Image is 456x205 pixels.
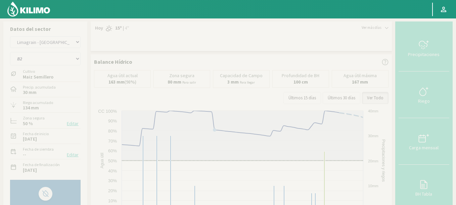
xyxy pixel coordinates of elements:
[399,25,449,71] button: Precipitaciones
[108,118,117,123] text: 90%
[23,121,33,126] label: 50 %
[94,58,132,66] p: Balance Hídrico
[23,146,54,152] label: Fecha de siembra
[240,80,255,85] small: Para llegar
[282,73,319,78] p: Profundidad de BH
[23,137,37,141] label: [DATE]
[108,129,117,134] text: 80%
[65,151,81,159] button: Editar
[23,152,26,157] label: --
[23,100,53,106] label: Riego acumulado
[23,75,53,79] label: Maiz Semillero
[368,109,378,113] text: 40mm
[23,106,39,110] label: 134 mm
[283,92,321,104] button: Últimos 15 días
[65,120,81,127] button: Editar
[399,118,449,165] button: Carga mensual
[401,52,447,57] div: Precipitaciones
[381,139,386,182] text: Precipitaciones y riegos
[108,168,117,173] text: 40%
[293,79,308,85] b: 100 cm
[352,79,368,85] b: 167 mm
[10,25,81,33] p: Datos del sector
[123,25,124,32] span: |
[107,73,138,78] p: Agua útil actual
[344,73,377,78] p: Agua útil máxima
[227,79,239,85] b: 3 mm
[399,71,449,118] button: Riego
[108,158,117,163] text: 50%
[182,80,196,85] small: Para salir
[23,131,49,137] label: Fecha de inicio
[220,73,263,78] p: Capacidad de Campo
[23,90,37,95] label: 30 mm
[115,25,122,31] strong: 15º
[108,80,136,85] p: (98%)
[23,162,60,168] label: Fecha de finalización
[169,73,194,78] p: Zona segura
[108,198,117,203] text: 10%
[98,109,117,114] text: CC 100%
[23,84,56,90] label: Precip. acumulada
[401,192,447,196] div: BH Tabla
[23,115,45,121] label: Zona segura
[168,79,181,85] b: 80 mm
[108,148,117,153] text: 60%
[94,25,103,32] span: Hoy
[362,25,381,31] span: Ver más días
[368,184,378,188] text: 10mm
[23,68,53,74] label: Cultivo
[23,168,37,172] label: [DATE]
[108,139,117,144] text: 70%
[368,134,378,138] text: 30mm
[100,153,104,168] text: Agua útil
[108,79,125,85] b: 163 mm
[124,25,129,32] span: 4º
[323,92,360,104] button: Últimos 30 días
[7,1,51,17] img: Kilimo
[401,145,447,150] div: Carga mensual
[401,99,447,103] div: Riego
[108,188,117,193] text: 20%
[368,159,378,163] text: 20mm
[362,92,389,104] button: Ver Todo
[108,178,117,183] text: 30%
